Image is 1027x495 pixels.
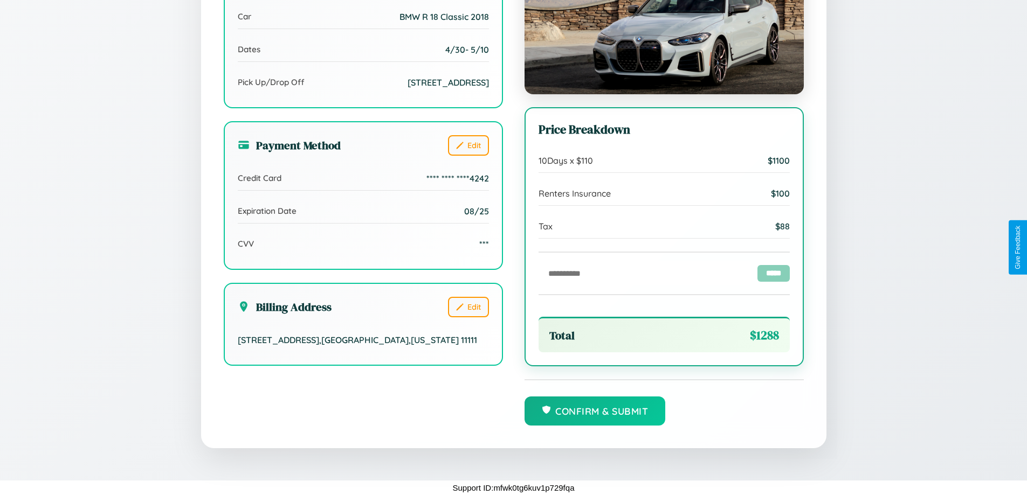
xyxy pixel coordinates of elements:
span: Tax [539,221,553,232]
span: Pick Up/Drop Off [238,77,305,87]
span: Expiration Date [238,206,297,216]
button: Confirm & Submit [525,396,666,426]
span: $ 100 [771,188,790,199]
span: Credit Card [238,173,281,183]
h3: Billing Address [238,299,332,315]
span: 10 Days x $ 110 [539,155,593,166]
p: Support ID: mfwk0tg6kuv1p729fqa [453,480,575,495]
button: Edit [448,135,489,156]
span: 4 / 30 - 5 / 10 [445,44,489,55]
span: Renters Insurance [539,188,611,199]
span: BMW R 18 Classic 2018 [399,11,489,22]
span: $ 88 [775,221,790,232]
span: Car [238,11,251,22]
span: $ 1100 [768,155,790,166]
span: $ 1288 [750,327,779,344]
span: CVV [238,239,254,249]
button: Edit [448,297,489,317]
span: 08/25 [464,206,489,217]
h3: Payment Method [238,137,341,153]
span: [STREET_ADDRESS] , [GEOGRAPHIC_DATA] , [US_STATE] 11111 [238,334,477,345]
span: [STREET_ADDRESS] [408,77,489,88]
span: Total [549,327,575,343]
h3: Price Breakdown [539,121,790,138]
span: Dates [238,44,260,54]
div: Give Feedback [1014,226,1022,269]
